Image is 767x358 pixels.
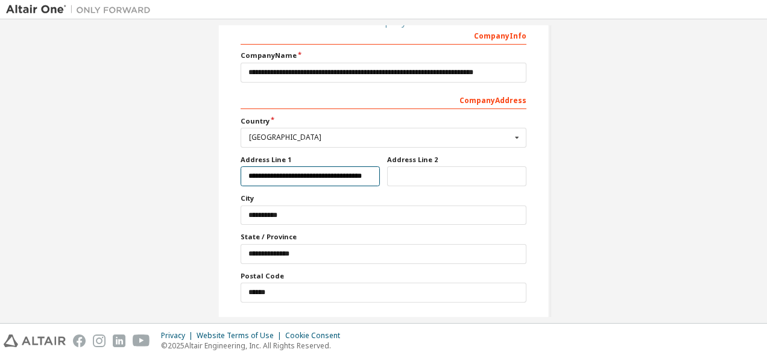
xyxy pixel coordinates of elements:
label: Address Line 1 [241,155,380,165]
img: facebook.svg [73,334,86,347]
img: youtube.svg [133,334,150,347]
div: Company Address [241,90,526,109]
div: [GEOGRAPHIC_DATA] [249,134,511,141]
div: Provide Company Details [241,18,526,25]
img: instagram.svg [93,334,106,347]
div: Privacy [161,331,197,341]
label: Postal Code [241,271,526,281]
img: altair_logo.svg [4,334,66,347]
div: Cookie Consent [285,331,347,341]
label: Company Name [241,51,526,60]
label: Address Line 2 [387,155,526,165]
div: Company Info [241,25,526,45]
p: © 2025 Altair Engineering, Inc. All Rights Reserved. [161,341,347,351]
div: Website Terms of Use [197,331,285,341]
label: State / Province [241,232,526,242]
img: linkedin.svg [113,334,125,347]
img: Altair One [6,4,157,16]
label: City [241,193,526,203]
label: Country [241,116,526,126]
